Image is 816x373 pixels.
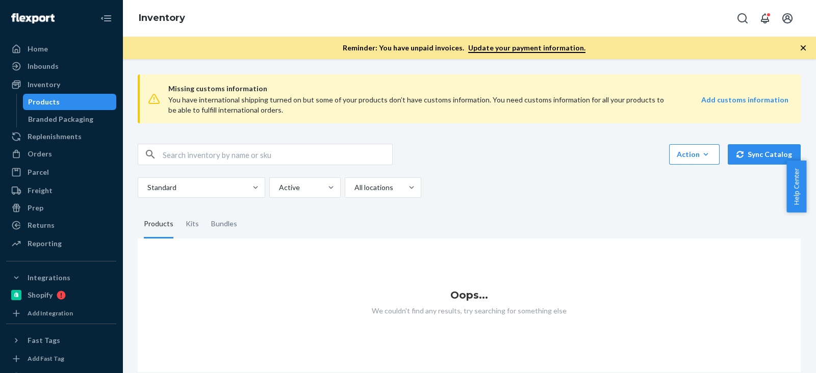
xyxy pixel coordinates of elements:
[6,307,116,319] a: Add Integration
[28,203,43,213] div: Prep
[6,58,116,74] a: Inbounds
[6,200,116,216] a: Prep
[168,83,788,95] span: Missing customs information
[138,306,801,316] p: We couldn't find any results, try searching for something else
[777,8,798,29] button: Open account menu
[28,309,73,317] div: Add Integration
[28,354,64,363] div: Add Fast Tag
[163,144,392,165] input: Search inventory by name or sku
[732,8,753,29] button: Open Search Box
[728,144,801,165] button: Sync Catalog
[669,144,720,165] button: Action
[28,97,60,107] div: Products
[353,182,354,193] input: All locations
[28,61,59,71] div: Inbounds
[168,95,665,115] div: You have international shipping turned on but some of your products don’t have customs informatio...
[96,8,116,29] button: Close Navigation
[6,287,116,303] a: Shopify
[6,76,116,93] a: Inventory
[755,8,775,29] button: Open notifications
[211,210,237,238] div: Bundles
[28,290,53,300] div: Shopify
[6,41,116,57] a: Home
[23,111,117,127] a: Branded Packaging
[6,128,116,145] a: Replenishments
[23,94,117,110] a: Products
[28,114,93,124] div: Branded Packaging
[28,149,52,159] div: Orders
[6,353,116,365] a: Add Fast Tag
[28,238,62,249] div: Reporting
[131,4,193,33] ol: breadcrumbs
[6,217,116,233] a: Returns
[468,43,585,53] a: Update your payment information.
[6,164,116,180] a: Parcel
[146,182,147,193] input: Standard
[6,182,116,199] a: Freight
[677,149,712,159] div: Action
[28,79,60,90] div: Inventory
[701,95,788,104] strong: Add customs information
[6,270,116,286] button: Integrations
[786,161,806,212] button: Help Center
[278,182,279,193] input: Active
[139,12,185,23] a: Inventory
[6,332,116,349] button: Fast Tags
[28,131,82,142] div: Replenishments
[11,13,55,23] img: Flexport logo
[28,167,49,177] div: Parcel
[186,210,199,238] div: Kits
[701,95,788,115] a: Add customs information
[28,44,48,54] div: Home
[28,335,60,345] div: Fast Tags
[6,146,116,162] a: Orders
[6,235,116,252] a: Reporting
[28,273,70,283] div: Integrations
[28,220,55,230] div: Returns
[144,210,173,238] div: Products
[343,43,585,53] p: Reminder: You have unpaid invoices.
[138,289,801,301] h1: Oops...
[28,185,53,196] div: Freight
